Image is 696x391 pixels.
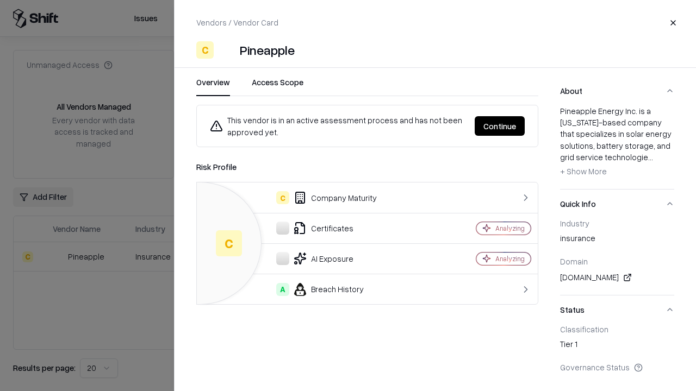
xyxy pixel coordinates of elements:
button: Overview [196,77,230,96]
div: Analyzing [495,224,525,233]
div: About [560,105,674,189]
div: Quick Info [560,218,674,295]
div: A [276,283,289,296]
div: Breach History [206,283,438,296]
button: Status [560,295,674,324]
img: Pineapple [218,41,235,59]
div: Pineapple [240,41,295,59]
button: Continue [475,116,525,136]
button: Access Scope [252,77,303,96]
div: This vendor is in an active assessment process and has not been approved yet. [210,114,466,138]
div: C [216,230,242,256]
span: + Show More [560,166,607,176]
div: Domain [560,256,674,266]
button: About [560,77,674,105]
div: Certificates [206,222,438,235]
div: Governance Status [560,362,674,372]
div: [DOMAIN_NAME] [560,271,674,284]
div: Classification [560,324,674,334]
div: Industry [560,218,674,228]
div: C [196,41,214,59]
div: Risk Profile [196,160,538,173]
div: Pineapple Energy Inc. is a [US_STATE]-based company that specializes in solar energy solutions, b... [560,105,674,180]
p: Vendors / Vendor Card [196,17,278,28]
div: Tier 1 [560,338,674,354]
button: + Show More [560,163,607,180]
button: Quick Info [560,190,674,218]
div: Company Maturity [206,191,438,204]
span: ... [648,152,653,162]
div: insurance [560,232,674,248]
div: C [276,191,289,204]
div: Analyzing [495,254,525,263]
div: AI Exposure [206,252,438,265]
